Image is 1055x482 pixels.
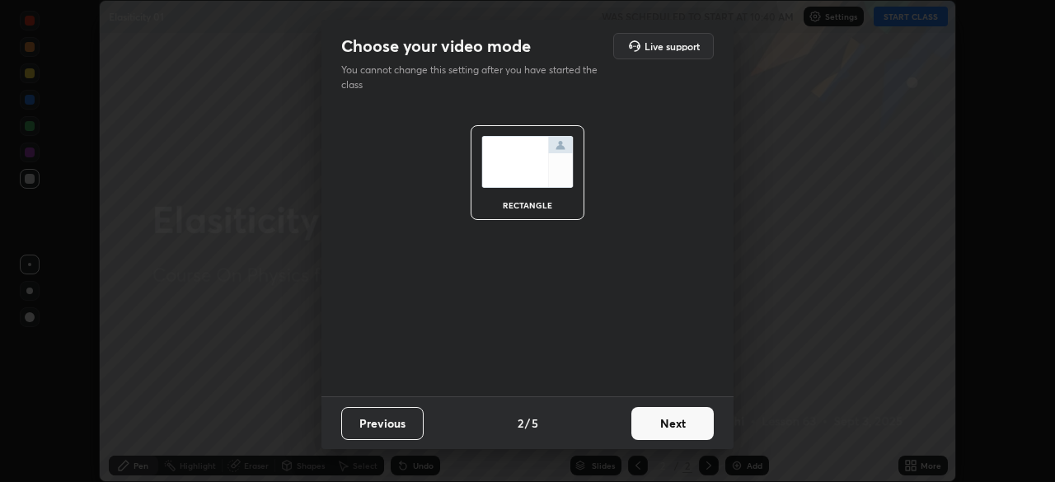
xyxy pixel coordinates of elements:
[341,407,424,440] button: Previous
[532,414,538,432] h4: 5
[518,414,523,432] h4: 2
[341,63,608,92] p: You cannot change this setting after you have started the class
[525,414,530,432] h4: /
[645,41,700,51] h5: Live support
[341,35,531,57] h2: Choose your video mode
[631,407,714,440] button: Next
[495,201,560,209] div: rectangle
[481,136,574,188] img: normalScreenIcon.ae25ed63.svg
